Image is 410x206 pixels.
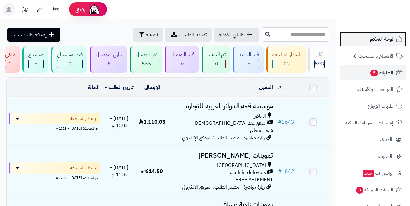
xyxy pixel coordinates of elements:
span: 5 [370,70,378,76]
h3: تموينات [PERSON_NAME] [171,152,273,159]
a: #1642 [278,167,294,175]
span: 5 [34,60,38,68]
a: مسترجع 5 [21,46,50,73]
span: 5 [108,60,111,68]
div: 0 [208,60,225,68]
span: وآتس آب [362,169,392,178]
a: تاريخ الطلب [105,84,134,91]
span: الرياض [253,112,266,120]
a: وآتس آبجديد [340,166,406,181]
span: الطلبات [370,68,393,77]
span: 0 [215,60,218,68]
span: 0 [68,60,71,68]
span: تصفية [146,31,158,39]
a: طلباتي المُوكلة [214,28,259,42]
span: [DATE] - 1:06 م [110,164,128,179]
div: 0 [171,60,194,68]
span: # [278,118,282,126]
span: # [278,167,282,175]
img: ai-face.png [88,3,101,16]
div: تم التوصيل [136,51,157,58]
div: 0 [57,60,82,68]
a: إضافة طلب جديد [7,28,60,42]
div: قيد الاسترجاع [57,51,83,58]
span: 1,110.03 [139,118,165,126]
a: تم التوصيل 555 [128,46,163,73]
div: 5 [29,60,43,68]
div: ملغي [5,51,15,58]
span: بانتظار المراجعة [70,165,96,171]
a: العملاء [340,132,406,147]
span: شحن مجاني [250,127,273,134]
div: تم التنفيذ [208,51,226,58]
span: إشعارات التحويلات البنكية [345,118,393,127]
span: 555 [142,60,151,68]
a: الحالة [88,84,100,91]
span: إضافة طلب جديد [12,31,47,39]
span: [DATE] - 1:28 م [110,115,128,130]
span: السلات المتروكة [355,185,393,194]
span: تصدير الطلبات [179,31,207,39]
span: المراجعات والأسئلة [357,85,393,94]
span: لوحة التحكم [370,35,393,44]
span: 0 [356,187,363,194]
span: [GEOGRAPHIC_DATA] [217,162,266,169]
a: تصدير الطلبات [165,28,212,42]
span: 5 [247,60,251,68]
div: 5 [239,60,259,68]
a: قيد التنفيذ 5 [232,46,265,73]
div: جاري التوصيل [96,51,122,58]
div: 5 [96,60,122,68]
div: مسترجع [28,51,44,58]
a: تحديثات المنصة [17,3,33,17]
span: طلباتي المُوكلة [219,31,245,39]
div: بانتظار المراجعة [272,51,301,58]
div: الكل [314,51,325,58]
a: #1643 [278,118,294,126]
span: الدفع عند [DEMOGRAPHIC_DATA] [193,120,267,127]
a: المدونة [340,149,406,164]
div: 555 [136,60,157,68]
img: logo-2.png [367,5,404,18]
div: قيد التوصيل [171,51,194,58]
a: العميل [259,84,273,91]
a: قيد التوصيل 0 [163,46,200,73]
span: زيارة مباشرة - مصدر الطلب: الموقع الإلكتروني [182,134,265,142]
a: المراجعات والأسئلة [340,82,406,97]
h3: مؤسسه قمه الدوائر العربيه للتجاره [171,103,273,110]
a: السلات المتروكة0 [340,182,406,197]
span: المدونة [378,152,392,161]
span: cash in delevery [230,169,267,176]
a: الطلبات5 [340,65,406,80]
span: العملاء [380,135,392,144]
span: جديد [363,170,374,177]
a: جاري التوصيل 5 [89,46,128,73]
a: إشعارات التحويلات البنكية [340,115,406,130]
span: زيارة مباشرة - مصدر الطلب: الموقع الإلكتروني [182,183,265,191]
span: 22 [284,60,290,68]
span: FREE SHIPMENT [235,176,273,184]
a: تم التنفيذ 0 [200,46,232,73]
a: لوحة التحكم [340,32,406,47]
a: الإجمالي [144,84,160,91]
div: قيد التنفيذ [239,51,259,58]
span: 0 [181,60,184,68]
span: 614.50 [141,167,163,175]
span: بانتظار المراجعة [70,116,96,122]
span: 1 [9,60,12,68]
a: الكل593 [307,46,331,73]
span: طلبات الإرجاع [368,102,393,111]
a: قيد الاسترجاع 0 [50,46,89,73]
a: # [278,84,281,91]
a: طلبات الإرجاع [340,99,406,114]
div: 22 [273,60,301,68]
div: اخر تحديث: [DATE] - 1:06 م [9,174,100,180]
div: 1 [5,60,15,68]
span: 593 [315,60,324,68]
span: الأقسام والمنتجات [358,51,393,60]
span: رفيق [75,6,85,13]
button: تصفية [133,28,163,42]
div: اخر تحديث: [DATE] - 1:28 م [9,124,100,131]
a: بانتظار المراجعة 22 [265,46,307,73]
